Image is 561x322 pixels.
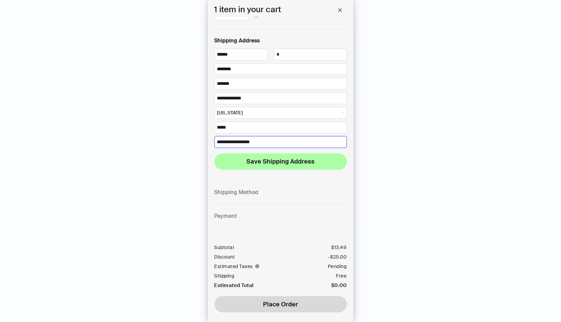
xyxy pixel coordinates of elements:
div: Shipping [214,273,235,279]
button: Place Order [214,296,347,312]
div: Estimated Total [214,283,254,288]
h2: Shipping Method [214,189,347,196]
div: $0.00 [331,283,347,288]
h2: Shipping Address [214,37,347,44]
div: -$ 25.00 [328,254,347,260]
span: info-circle [255,264,259,268]
div: Pending [328,264,347,269]
div: Free [336,273,347,279]
span: Utah [217,109,344,116]
span: close [338,8,342,13]
div: Discount [214,254,235,260]
div: $ 13.49 [332,245,347,250]
h2: Payment [214,213,237,220]
div: Subtotal [214,245,234,250]
div: Estimated Taxes [214,264,262,269]
button: Save Shipping Address [214,153,347,170]
span: Save Shipping Address [246,157,315,166]
h1: 1 item in your cart [214,3,281,17]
